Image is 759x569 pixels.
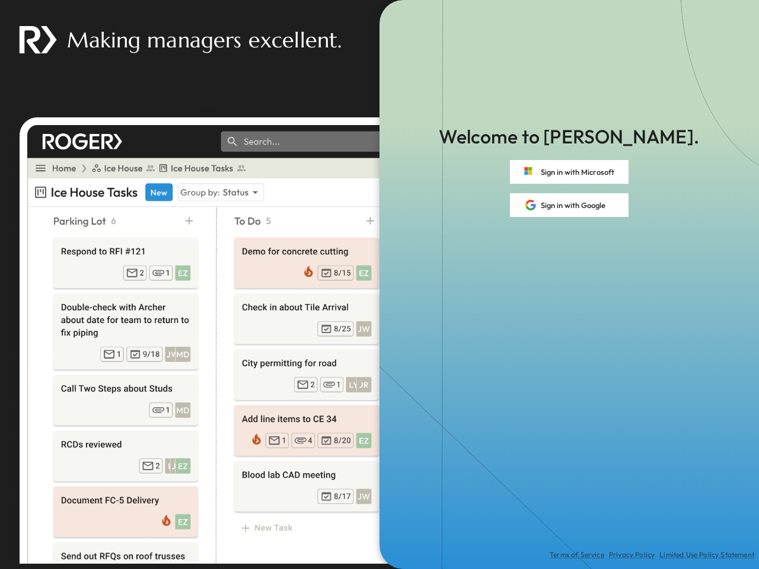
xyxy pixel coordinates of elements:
[510,160,629,184] button: Sign in with Microsoft
[510,193,629,217] button: Sign in with Google
[550,550,604,560] a: Terms of Service
[439,123,699,151] p: Welcome to [PERSON_NAME].
[67,25,342,55] p: Making managers excellent.
[609,550,655,560] a: Privacy Policy
[659,550,754,560] a: Limited Use Policy Statement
